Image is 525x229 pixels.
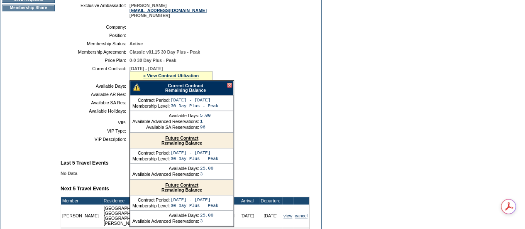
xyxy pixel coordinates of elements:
[132,103,170,108] td: Membership Level:
[283,213,292,218] a: view
[103,197,187,204] td: Residence
[64,137,126,142] td: VIP Description:
[64,108,126,113] td: Available Holidays:
[130,81,234,95] div: Remaining Balance
[200,125,211,130] td: 96
[64,66,126,80] td: Current Contract:
[132,203,170,208] td: Membership Level:
[64,33,126,38] td: Position:
[200,119,211,124] td: 1
[64,41,126,46] td: Membership Status:
[132,197,170,202] td: Contract Period:
[61,186,109,192] b: Next 5 Travel Events
[168,83,203,88] a: Current Contract
[133,84,140,91] img: There are insufficient days and/or tokens to cover this reservation
[171,156,218,161] td: 30 Day Plus - Peak
[61,204,100,227] td: [PERSON_NAME]
[64,25,126,30] td: Company:
[259,197,282,204] td: Departure
[200,172,213,177] td: 3
[259,204,282,227] td: [DATE]
[165,135,198,140] a: Future Contract
[64,120,126,125] td: VIP:
[171,203,218,208] td: 30 Day Plus - Peak
[64,49,126,54] td: Membership Agreement:
[129,41,143,46] span: Active
[236,204,259,227] td: [DATE]
[132,156,170,161] td: Membership Level:
[61,197,100,204] td: Member
[132,150,170,155] td: Contract Period:
[171,197,218,202] td: [DATE] - [DATE]
[64,58,126,63] td: Price Plan:
[130,180,233,195] div: Remaining Balance
[171,150,218,155] td: [DATE] - [DATE]
[132,172,199,177] td: Available Advanced Reservations:
[129,49,200,54] span: Classic v01.15 30 Day Plus - Peak
[132,113,199,118] td: Available Days:
[200,166,213,171] td: 25.00
[61,160,108,166] b: Last 5 Travel Events
[171,98,218,103] td: [DATE] - [DATE]
[132,166,199,171] td: Available Days:
[132,219,199,224] td: Available Advanced Reservations:
[64,128,126,133] td: VIP Type:
[295,213,308,218] a: cancel
[200,213,213,218] td: 25.00
[64,92,126,97] td: Available AR Res:
[130,133,233,148] div: Remaining Balance
[236,197,259,204] td: Arrival
[132,119,199,124] td: Available Advanced Reservations:
[64,84,126,89] td: Available Days:
[129,58,176,63] span: 0-0 30 Day Plus - Peak
[132,125,199,130] td: Available SA Reservations:
[64,100,126,105] td: Available SA Res:
[165,182,198,187] a: Future Contract
[2,5,55,11] td: Membership Share
[103,204,187,227] td: [GEOGRAPHIC_DATA], [US_STATE] - 71 [GEOGRAPHIC_DATA], [GEOGRAPHIC_DATA] [PERSON_NAME] 206
[200,113,211,118] td: 5.00
[171,103,218,108] td: 30 Day Plus - Peak
[132,213,199,218] td: Available Days:
[129,8,207,13] a: [EMAIL_ADDRESS][DOMAIN_NAME]
[132,98,170,103] td: Contract Period:
[200,219,213,224] td: 3
[129,3,207,18] span: [PERSON_NAME] [PHONE_NUMBER]
[64,3,126,18] td: Exclusive Ambassador:
[129,66,163,71] span: [DATE] - [DATE]
[143,73,199,78] a: » View Contract Utilization
[61,171,316,176] div: No Data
